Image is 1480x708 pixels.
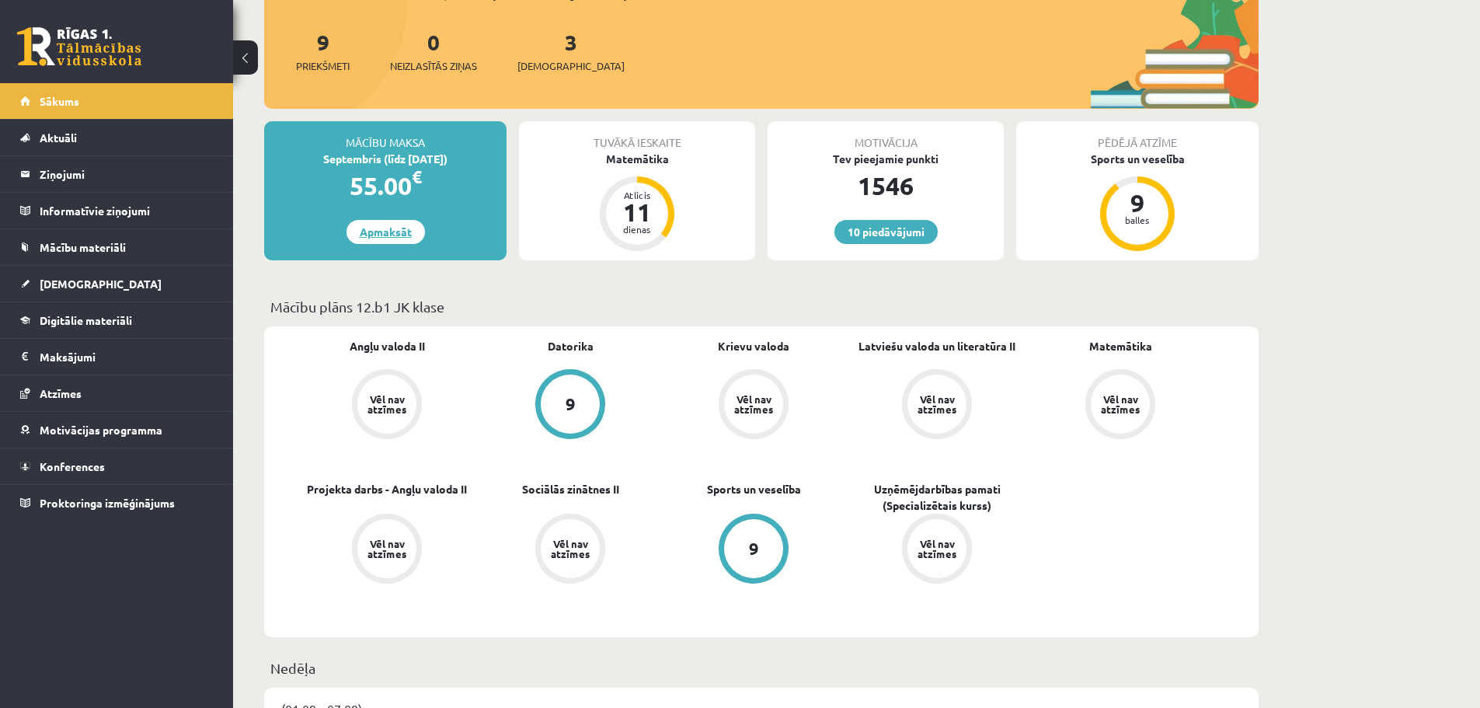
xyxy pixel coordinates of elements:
[614,225,660,234] div: dienas
[40,131,77,145] span: Aktuāli
[768,121,1004,151] div: Motivācija
[718,338,789,354] a: Krievu valoda
[479,369,662,442] a: 9
[1016,121,1259,151] div: Pēdējā atzīme
[40,277,162,291] span: [DEMOGRAPHIC_DATA]
[295,514,479,587] a: Vēl nav atzīmes
[519,151,755,167] div: Matemātika
[845,481,1029,514] a: Uzņēmējdarbības pamati (Specializētais kurss)
[768,167,1004,204] div: 1546
[20,266,214,302] a: [DEMOGRAPHIC_DATA]
[20,156,214,192] a: Ziņojumi
[20,339,214,375] a: Maksājumi
[365,394,409,414] div: Vēl nav atzīmes
[350,338,425,354] a: Angļu valoda II
[519,151,755,253] a: Matemātika Atlicis 11 dienas
[20,229,214,265] a: Mācību materiāli
[707,481,801,497] a: Sports un veselība
[20,302,214,338] a: Digitālie materiāli
[915,539,959,559] div: Vēl nav atzīmes
[834,220,938,244] a: 10 piedāvājumi
[1089,338,1152,354] a: Matemātika
[40,339,214,375] legend: Maksājumi
[732,394,775,414] div: Vēl nav atzīmes
[296,28,350,74] a: 9Priekšmeti
[264,167,507,204] div: 55.00
[40,423,162,437] span: Motivācijas programma
[915,394,959,414] div: Vēl nav atzīmes
[20,412,214,448] a: Motivācijas programma
[517,58,625,74] span: [DEMOGRAPHIC_DATA]
[20,485,214,521] a: Proktoringa izmēģinājums
[20,120,214,155] a: Aktuāli
[548,338,594,354] a: Datorika
[365,539,409,559] div: Vēl nav atzīmes
[17,27,141,66] a: Rīgas 1. Tālmācības vidusskola
[307,481,467,497] a: Projekta darbs - Angļu valoda II
[522,481,619,497] a: Sociālās zinātnes II
[1114,215,1161,225] div: balles
[614,200,660,225] div: 11
[517,28,625,74] a: 3[DEMOGRAPHIC_DATA]
[40,94,79,108] span: Sākums
[40,496,175,510] span: Proktoringa izmēģinājums
[768,151,1004,167] div: Tev pieejamie punkti
[20,193,214,228] a: Informatīvie ziņojumi
[40,156,214,192] legend: Ziņojumi
[295,369,479,442] a: Vēl nav atzīmes
[845,514,1029,587] a: Vēl nav atzīmes
[858,338,1015,354] a: Latviešu valoda un literatūra II
[346,220,425,244] a: Apmaksāt
[40,459,105,473] span: Konferences
[270,296,1252,317] p: Mācību plāns 12.b1 JK klase
[1016,151,1259,167] div: Sports un veselība
[40,386,82,400] span: Atzīmes
[479,514,662,587] a: Vēl nav atzīmes
[390,28,477,74] a: 0Neizlasītās ziņas
[662,514,845,587] a: 9
[20,448,214,484] a: Konferences
[662,369,845,442] a: Vēl nav atzīmes
[264,151,507,167] div: Septembris (līdz [DATE])
[412,166,422,188] span: €
[270,657,1252,678] p: Nedēļa
[1099,394,1142,414] div: Vēl nav atzīmes
[548,539,592,559] div: Vēl nav atzīmes
[1114,190,1161,215] div: 9
[40,193,214,228] legend: Informatīvie ziņojumi
[1029,369,1212,442] a: Vēl nav atzīmes
[519,121,755,151] div: Tuvākā ieskaite
[845,369,1029,442] a: Vēl nav atzīmes
[20,375,214,411] a: Atzīmes
[40,313,132,327] span: Digitālie materiāli
[20,83,214,119] a: Sākums
[40,240,126,254] span: Mācību materiāli
[296,58,350,74] span: Priekšmeti
[749,540,759,557] div: 9
[1016,151,1259,253] a: Sports un veselība 9 balles
[614,190,660,200] div: Atlicis
[264,121,507,151] div: Mācību maksa
[566,396,576,413] div: 9
[390,58,477,74] span: Neizlasītās ziņas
